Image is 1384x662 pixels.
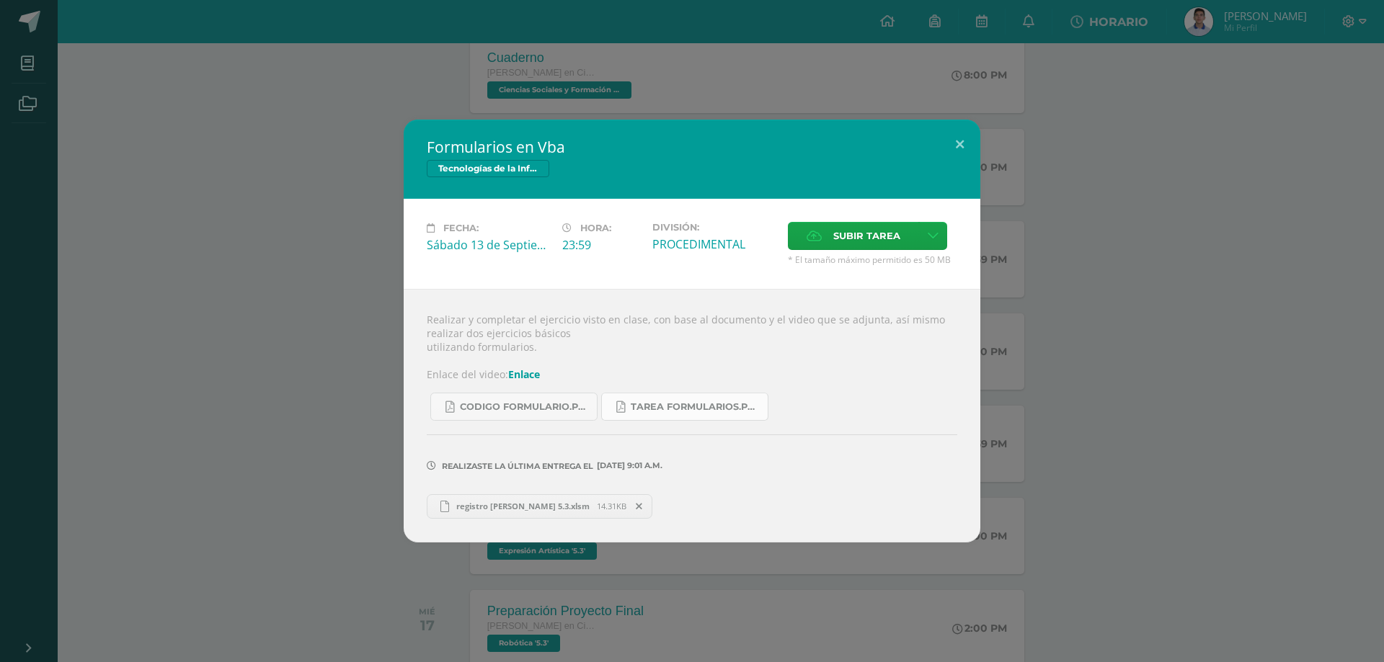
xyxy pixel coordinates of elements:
[652,222,776,233] label: División:
[427,237,551,253] div: Sábado 13 de Septiembre
[460,401,590,413] span: CODIGO formulario.pdf
[508,367,540,381] a: Enlace
[627,498,652,514] span: Remover entrega
[449,501,597,511] span: registro [PERSON_NAME] 5.3.xlsm
[597,501,626,511] span: 14.31KB
[939,120,980,169] button: Close (Esc)
[631,401,760,413] span: Tarea formularios.pdf
[652,236,776,252] div: PROCEDIMENTAL
[427,137,957,157] h2: Formularios en Vba
[404,289,980,542] div: Realizar y completar el ejercicio visto en clase, con base al documento y el video que se adjunta...
[580,223,611,233] span: Hora:
[427,160,549,177] span: Tecnologías de la Información y Comunicación 5
[442,461,593,471] span: Realizaste la última entrega el
[833,223,900,249] span: Subir tarea
[443,223,479,233] span: Fecha:
[788,254,957,266] span: * El tamaño máximo permitido es 50 MB
[601,393,768,421] a: Tarea formularios.pdf
[430,393,598,421] a: CODIGO formulario.pdf
[562,237,641,253] div: 23:59
[427,494,652,519] a: registro [PERSON_NAME] 5.3.xlsm 14.31KB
